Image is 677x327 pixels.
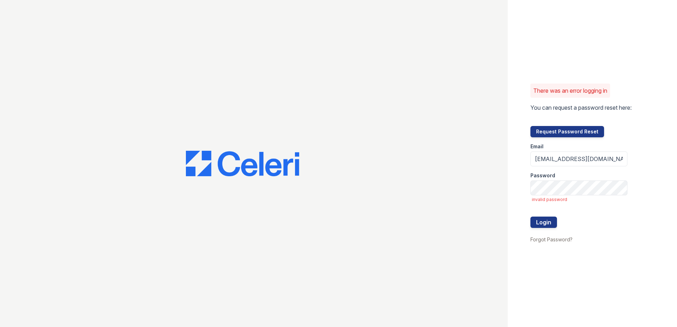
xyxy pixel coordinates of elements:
[530,172,555,179] label: Password
[532,197,627,202] span: invalid password
[530,143,544,150] label: Email
[530,236,573,242] a: Forgot Password?
[186,151,299,176] img: CE_Logo_Blue-a8612792a0a2168367f1c8372b55b34899dd931a85d93a1a3d3e32e68fde9ad4.png
[533,86,607,95] p: There was an error logging in
[530,103,632,112] p: You can request a password reset here:
[530,126,604,137] button: Request Password Reset
[530,217,557,228] button: Login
